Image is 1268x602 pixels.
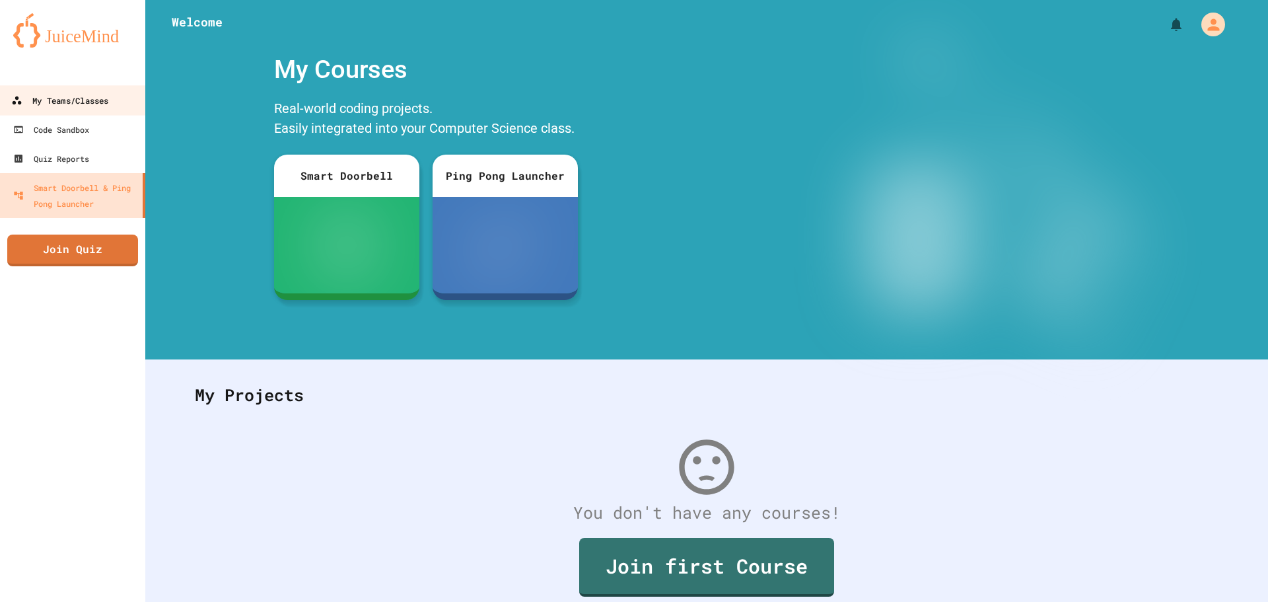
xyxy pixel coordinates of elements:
[13,180,137,211] div: Smart Doorbell & Ping Pong Launcher
[476,219,535,272] img: ppl-with-ball.png
[579,538,834,597] a: Join first Course
[13,122,89,137] div: Code Sandbox
[267,44,584,95] div: My Courses
[274,155,419,197] div: Smart Doorbell
[13,151,89,167] div: Quiz Reports
[328,219,366,272] img: sdb-white.svg
[182,500,1232,525] div: You don't have any courses!
[433,155,578,197] div: Ping Pong Launcher
[267,95,584,145] div: Real-world coding projects. Easily integrated into your Computer Science class.
[182,369,1232,421] div: My Projects
[11,93,108,109] div: My Teams/Classes
[7,235,138,266] a: Join Quiz
[13,13,132,48] img: logo-orange.svg
[1144,13,1187,36] div: My Notifications
[1187,9,1228,40] div: My Account
[810,44,1164,346] img: banner-image-my-projects.png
